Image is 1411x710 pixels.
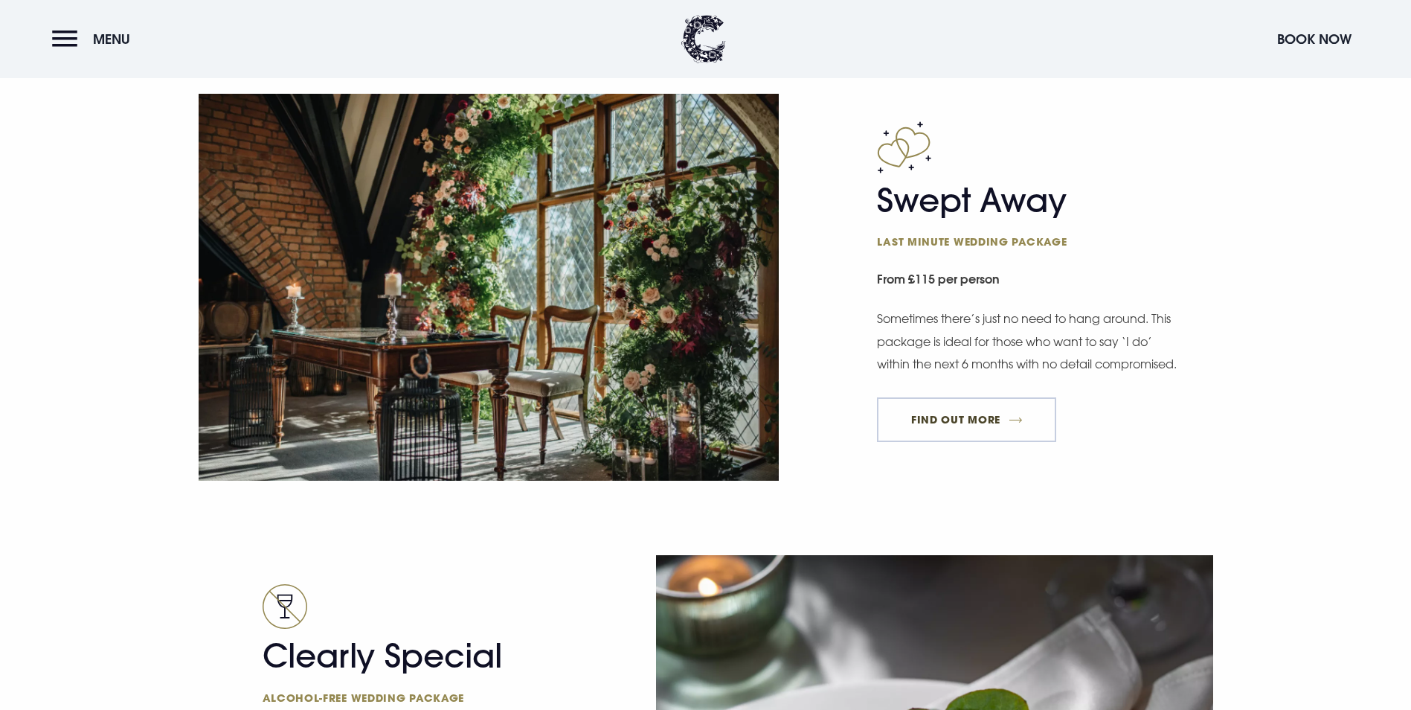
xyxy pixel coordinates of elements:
h2: Swept Away [877,181,1167,249]
button: Menu [52,23,138,55]
span: Last minute wedding package [877,234,1167,249]
span: Menu [93,31,130,48]
img: Block icon [877,121,931,173]
img: Ceremony table beside an arched window at a Wedding Venue Northern Ireland [199,94,779,481]
button: Book Now [1270,23,1359,55]
img: No alcohol icon [263,584,307,629]
h2: Clearly Special [263,636,553,705]
p: Sometimes there’s just no need to hang around. This package is ideal for those who want to say ‘I... [877,307,1182,375]
img: Clandeboye Lodge [681,15,726,63]
small: From £115 per person [877,264,1212,298]
span: Alcohol-free wedding package [263,691,553,705]
a: FIND OUT MORE [877,397,1056,442]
